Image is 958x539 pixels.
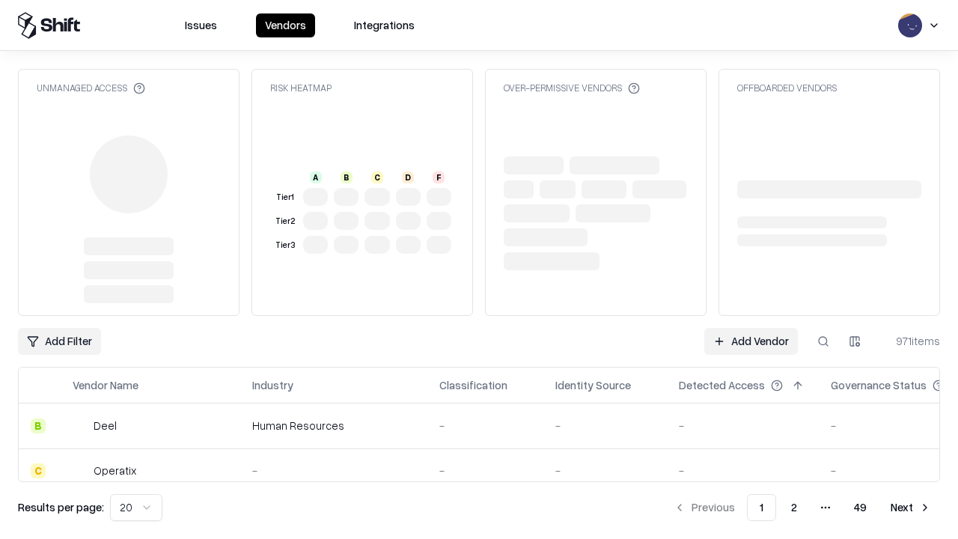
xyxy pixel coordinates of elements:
div: - [555,463,655,478]
div: Operatix [94,463,136,478]
div: D [402,171,414,183]
button: Issues [176,13,226,37]
div: Vendor Name [73,377,138,393]
div: Governance Status [831,377,927,393]
div: Classification [439,377,507,393]
div: A [310,171,322,183]
div: Industry [252,377,293,393]
div: Deel [94,418,117,433]
button: 1 [747,494,776,521]
button: Vendors [256,13,315,37]
div: Tier 2 [273,215,297,228]
button: 2 [779,494,809,521]
div: - [555,418,655,433]
div: Identity Source [555,377,631,393]
div: C [31,463,46,478]
div: - [252,463,415,478]
button: Add Filter [18,328,101,355]
div: - [439,463,531,478]
div: - [679,463,807,478]
div: B [341,171,353,183]
div: F [433,171,445,183]
div: Tier 3 [273,239,297,252]
div: C [371,171,383,183]
div: B [31,418,46,433]
a: Add Vendor [704,328,798,355]
div: Over-Permissive Vendors [504,82,640,94]
div: Human Resources [252,418,415,433]
img: Operatix [73,463,88,478]
div: - [679,418,807,433]
div: 971 items [880,333,940,349]
button: Integrations [345,13,424,37]
div: Tier 1 [273,191,297,204]
nav: pagination [665,494,940,521]
div: - [439,418,531,433]
div: Detected Access [679,377,765,393]
div: Offboarded Vendors [737,82,837,94]
div: Risk Heatmap [270,82,332,94]
div: Unmanaged Access [37,82,145,94]
p: Results per page: [18,499,104,515]
img: Deel [73,418,88,433]
button: 49 [842,494,879,521]
button: Next [882,494,940,521]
